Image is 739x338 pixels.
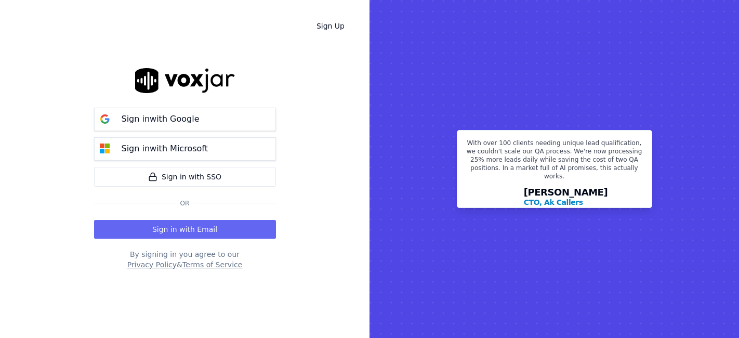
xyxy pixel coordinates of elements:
div: By signing in you agree to our & [94,249,276,270]
button: Terms of Service [182,259,242,270]
img: microsoft Sign in button [95,138,115,159]
button: Sign inwith Microsoft [94,137,276,161]
button: Sign inwith Google [94,108,276,131]
button: Privacy Policy [127,259,177,270]
div: [PERSON_NAME] [524,188,608,207]
p: CTO, Ak Callers [524,197,583,207]
p: With over 100 clients needing unique lead qualification, we couldn't scale our QA process. We're ... [464,139,645,185]
img: logo [135,68,235,93]
p: Sign in with Google [122,113,200,125]
a: Sign in with SSO [94,167,276,187]
p: Sign in with Microsoft [122,142,208,155]
a: Sign Up [308,17,353,35]
span: Or [176,199,194,207]
button: Sign in with Email [94,220,276,239]
img: google Sign in button [95,109,115,129]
